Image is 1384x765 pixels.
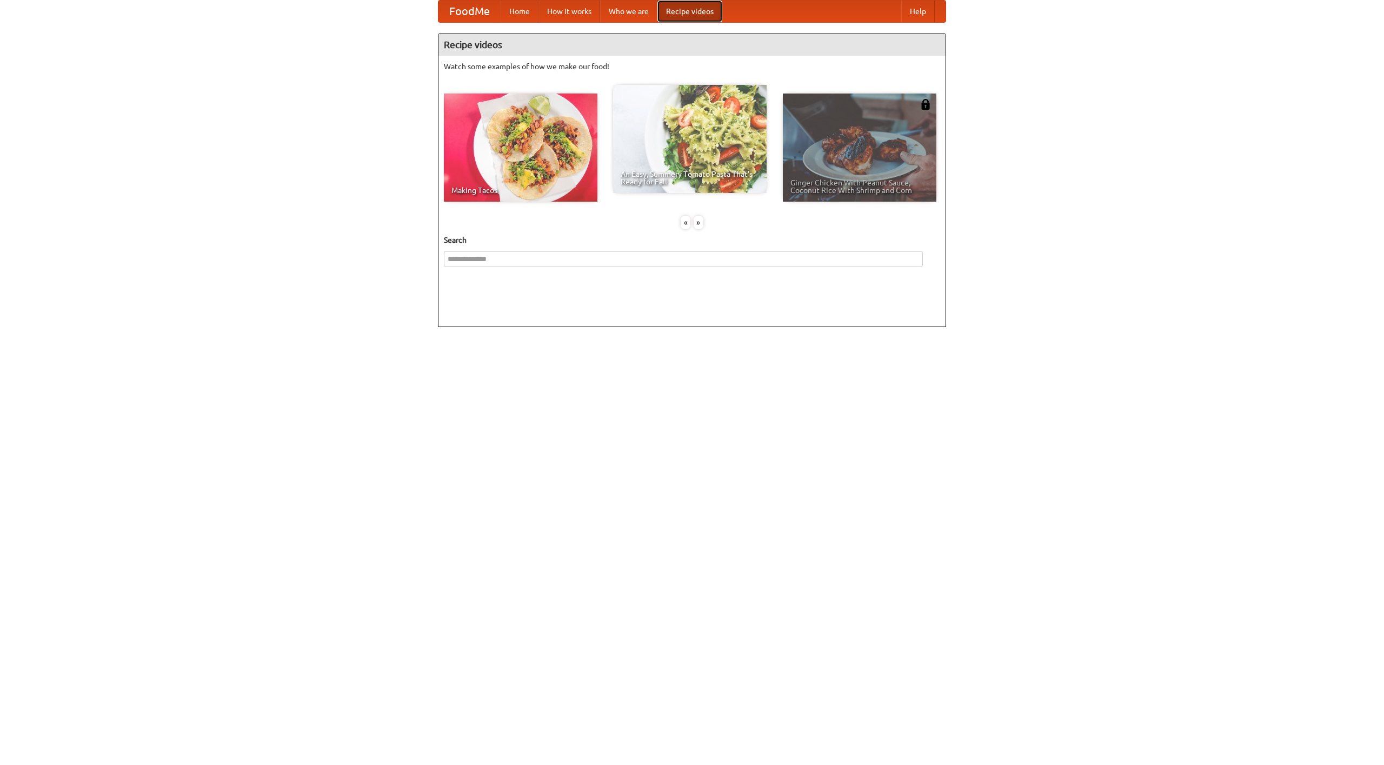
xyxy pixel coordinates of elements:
a: Help [901,1,935,22]
img: 483408.png [920,99,931,110]
div: » [694,216,703,229]
a: Recipe videos [657,1,722,22]
span: An Easy, Summery Tomato Pasta That's Ready for Fall [621,170,759,185]
a: An Easy, Summery Tomato Pasta That's Ready for Fall [613,85,767,193]
h4: Recipe videos [438,34,946,56]
p: Watch some examples of how we make our food! [444,61,940,72]
h5: Search [444,235,940,245]
a: FoodMe [438,1,501,22]
a: Making Tacos [444,94,597,202]
a: Who we are [600,1,657,22]
span: Making Tacos [451,187,590,194]
a: How it works [538,1,600,22]
div: « [681,216,690,229]
a: Home [501,1,538,22]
